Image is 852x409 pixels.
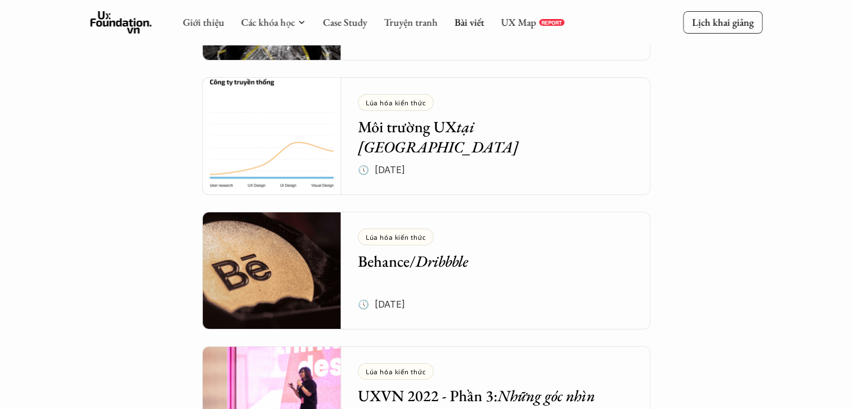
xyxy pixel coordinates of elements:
p: Lúa hóa kiến thức [366,368,426,375]
a: Lịch khai giảng [683,11,762,33]
h5: Behance/ [358,251,617,271]
p: 🕔 [DATE] [358,161,405,178]
a: Bài viết [454,16,484,29]
a: Case Study [323,16,367,29]
a: Các khóa học [241,16,295,29]
h5: Môi trường UX [358,117,617,157]
em: Dribbble [416,251,468,271]
p: Lúa hóa kiến thức [366,233,426,241]
a: UX Map [501,16,536,29]
a: Lúa hóa kiến thứcMôi trường UXtại [GEOGRAPHIC_DATA]🕔 [DATE] [202,77,650,195]
p: Lịch khai giảng [692,16,753,29]
a: Giới thiệu [183,16,224,29]
p: REPORT [541,19,562,26]
p: Lúa hóa kiến thức [366,99,426,106]
a: Lúa hóa kiến thứcBehance/Dribbble🕔 [DATE] [202,212,650,329]
a: Truyện tranh [384,16,437,29]
p: 🕔 [DATE] [358,296,405,313]
em: tại [GEOGRAPHIC_DATA] [358,117,518,157]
